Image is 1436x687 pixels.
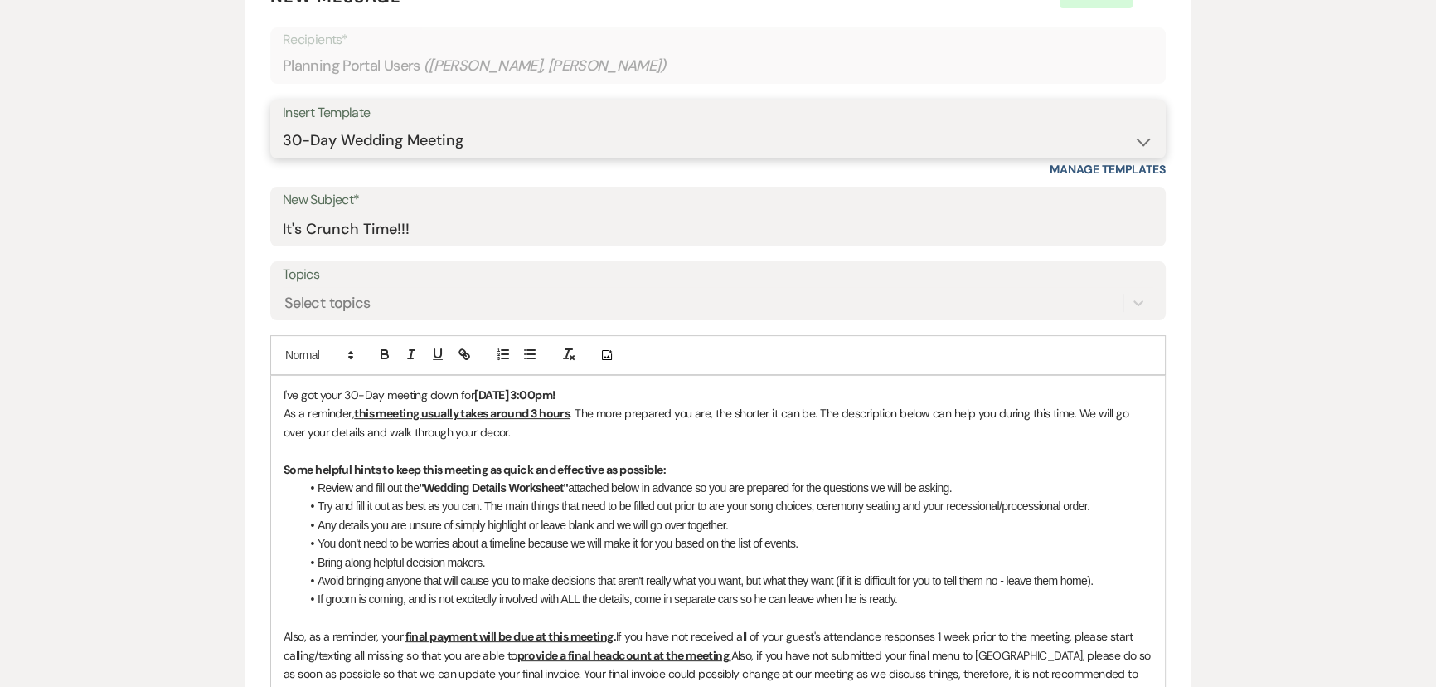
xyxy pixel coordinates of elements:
[300,572,1152,590] li: Avoid bringing anyone that will cause you to make decisions that aren't really what you want, but...
[283,263,1153,287] label: Topics
[354,406,570,421] u: this meeting usually takes around 3 hours
[300,479,1152,497] li: Review and fill out the attached below in advance so you are prepared for the questions we will b...
[403,629,616,644] strong: .
[300,590,1152,608] li: If groom is coming, and is not excitedly involved with ALL the details, come in separate cars so ...
[300,497,1152,515] li: Try and fill it out as best as you can. The main things that need to be filled out prior to are y...
[284,404,1152,441] p: As a reminder, . The more prepared you are, the shorter it can be. The description below can help...
[300,516,1152,534] li: Any details you are unsure of simply highlight or leave blank and we will go over together.
[284,386,1152,404] p: I've got your 30-Day meeting down for
[424,55,667,77] span: ( [PERSON_NAME], [PERSON_NAME] )
[284,462,666,477] strong: Some helpful hints to keep this meeting as quick and effective as possible:
[300,534,1152,553] li: You don't need to be worries about a timeline because we will make it for you based on the list o...
[517,648,729,663] u: provide a final headcount at the meeting
[284,292,371,314] div: Select topics
[419,481,568,495] strong: "Wedding Details Worksheet"
[283,29,1153,51] p: Recipients*
[405,629,613,644] u: final payment will be due at this meeting
[729,648,730,663] u: .
[283,101,1153,125] div: Insert Template
[474,387,555,402] strong: [DATE] 3:00pm!
[283,50,1153,82] div: Planning Portal Users
[283,188,1153,212] label: New Subject*
[300,553,1152,572] li: Bring along helpful decision makers.
[1050,162,1166,177] a: Manage Templates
